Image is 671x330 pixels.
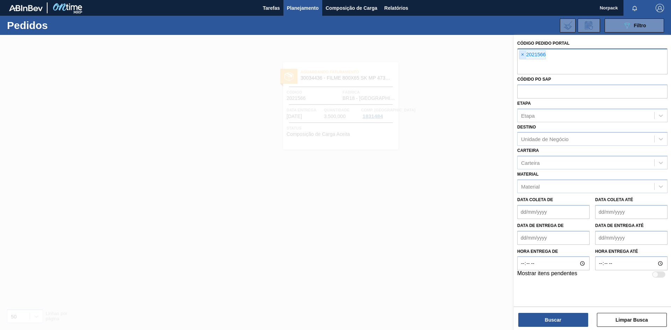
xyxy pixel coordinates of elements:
[623,3,646,13] button: Notificações
[517,231,590,245] input: dd/mm/yyyy
[595,197,633,202] label: Data coleta até
[384,4,408,12] span: Relatórios
[517,77,551,82] label: Códido PO SAP
[521,112,535,118] div: Etapa
[595,223,644,228] label: Data de Entrega até
[263,4,280,12] span: Tarefas
[517,223,564,228] label: Data de Entrega de
[519,50,546,59] div: 2021566
[517,125,536,130] label: Destino
[578,19,600,32] div: Solicitação de Revisão de Pedidos
[656,4,664,12] img: Logout
[9,5,43,11] img: TNhmsLtSVTkK8tSr43FrP2fwEKptu5GPRR3wAAAABJRU5ErkJggg==
[521,160,540,166] div: Carteira
[517,101,531,106] label: Etapa
[517,247,590,257] label: Hora entrega de
[560,19,576,32] div: Importar Negociações dos Pedidos
[517,41,570,46] label: Código Pedido Portal
[7,21,111,29] h1: Pedidos
[595,205,668,219] input: dd/mm/yyyy
[517,197,553,202] label: Data coleta de
[517,172,539,177] label: Material
[595,231,668,245] input: dd/mm/yyyy
[521,183,540,189] div: Material
[595,247,668,257] label: Hora entrega até
[517,270,577,279] label: Mostrar itens pendentes
[634,23,646,28] span: Filtro
[519,51,526,59] span: ×
[287,4,319,12] span: Planejamento
[326,4,377,12] span: Composição de Carga
[517,148,539,153] label: Carteira
[517,205,590,219] input: dd/mm/yyyy
[605,19,664,32] button: Filtro
[521,136,569,142] div: Unidade de Negócio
